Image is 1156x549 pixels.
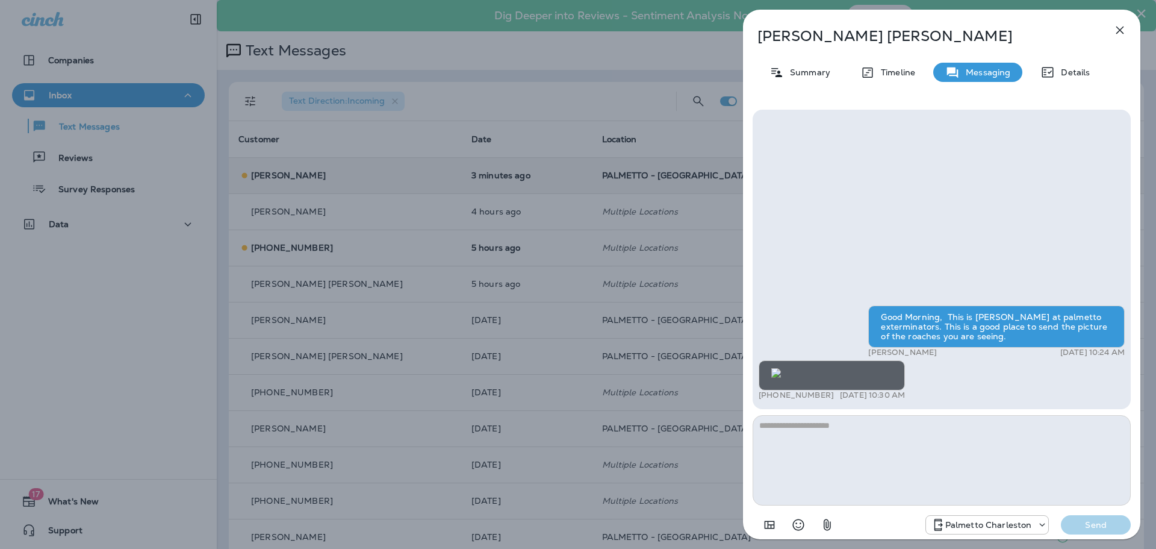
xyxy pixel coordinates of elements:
button: Select an emoji [786,513,810,537]
div: +1 (843) 277-8322 [926,518,1049,532]
p: Palmetto Charleston [945,520,1032,530]
div: Good Morning, This is [PERSON_NAME] at palmetto exterminators. This is a good place to send the p... [868,306,1125,348]
p: [PHONE_NUMBER] [759,391,834,400]
p: Messaging [960,67,1010,77]
p: [DATE] 10:24 AM [1060,348,1125,357]
p: Summary [784,67,830,77]
p: [PERSON_NAME] [868,348,937,357]
p: [DATE] 10:30 AM [840,391,905,400]
button: Add in a premade template [757,513,782,537]
p: [PERSON_NAME] [PERSON_NAME] [757,28,1086,45]
img: twilio-download [771,368,781,378]
p: Details [1055,67,1090,77]
p: Timeline [875,67,915,77]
